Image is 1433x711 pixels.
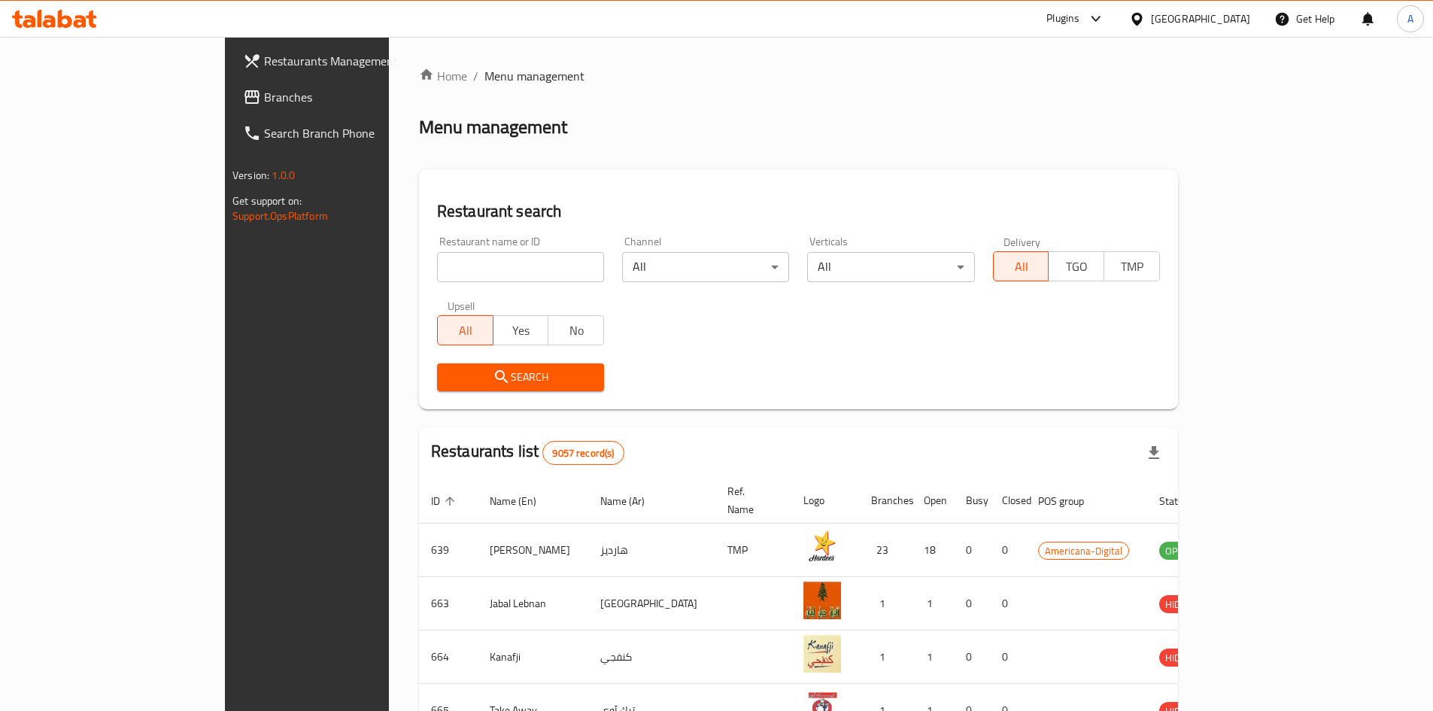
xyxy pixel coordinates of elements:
[499,320,543,342] span: Yes
[437,200,1160,223] h2: Restaurant search
[954,630,990,684] td: 0
[1151,11,1250,27] div: [GEOGRAPHIC_DATA]
[859,630,912,684] td: 1
[1055,256,1098,278] span: TGO
[912,630,954,684] td: 1
[954,478,990,524] th: Busy
[232,166,269,185] span: Version:
[588,630,715,684] td: كنفجي
[548,315,604,345] button: No
[493,315,549,345] button: Yes
[478,524,588,577] td: [PERSON_NAME]
[859,478,912,524] th: Branches
[1046,10,1079,28] div: Plugins
[1003,236,1041,247] label: Delivery
[1000,256,1043,278] span: All
[803,528,841,566] img: Hardee's
[231,79,464,115] a: Branches
[448,300,475,311] label: Upsell
[1104,251,1160,281] button: TMP
[437,363,604,391] button: Search
[231,43,464,79] a: Restaurants Management
[622,252,789,282] div: All
[912,524,954,577] td: 18
[1039,542,1128,560] span: Americana-Digital
[232,191,302,211] span: Get support on:
[715,524,791,577] td: TMP
[954,524,990,577] td: 0
[437,315,493,345] button: All
[1159,649,1204,667] span: HIDDEN
[444,320,487,342] span: All
[954,577,990,630] td: 0
[1110,256,1154,278] span: TMP
[588,577,715,630] td: [GEOGRAPHIC_DATA]
[264,52,452,70] span: Restaurants Management
[1159,596,1204,613] span: HIDDEN
[1038,492,1104,510] span: POS group
[419,67,1178,85] nav: breadcrumb
[449,368,592,387] span: Search
[912,478,954,524] th: Open
[1407,11,1413,27] span: A
[791,478,859,524] th: Logo
[554,320,598,342] span: No
[272,166,295,185] span: 1.0.0
[1159,542,1196,560] div: OPEN
[543,446,623,460] span: 9057 record(s)
[588,524,715,577] td: هارديز
[727,482,773,518] span: Ref. Name
[431,492,460,510] span: ID
[1159,542,1196,560] span: OPEN
[232,206,328,226] a: Support.OpsPlatform
[1048,251,1104,281] button: TGO
[1159,595,1204,613] div: HIDDEN
[803,582,841,619] img: Jabal Lebnan
[1159,649,1204,667] div: HIDDEN
[437,252,604,282] input: Search for restaurant name or ID..
[264,124,452,142] span: Search Branch Phone
[600,492,664,510] span: Name (Ar)
[484,67,584,85] span: Menu management
[990,577,1026,630] td: 0
[807,252,974,282] div: All
[912,577,954,630] td: 1
[1136,435,1172,471] div: Export file
[1159,492,1208,510] span: Status
[993,251,1049,281] button: All
[859,577,912,630] td: 1
[231,115,464,151] a: Search Branch Phone
[419,115,567,139] h2: Menu management
[264,88,452,106] span: Branches
[990,630,1026,684] td: 0
[990,524,1026,577] td: 0
[542,441,624,465] div: Total records count
[490,492,556,510] span: Name (En)
[859,524,912,577] td: 23
[990,478,1026,524] th: Closed
[803,635,841,673] img: Kanafji
[478,630,588,684] td: Kanafji
[478,577,588,630] td: Jabal Lebnan
[431,440,624,465] h2: Restaurants list
[473,67,478,85] li: /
